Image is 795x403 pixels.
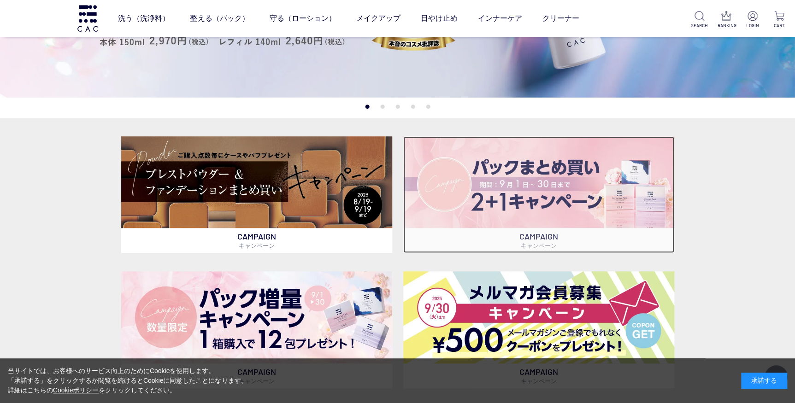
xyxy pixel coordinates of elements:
[744,22,761,29] p: LOGIN
[190,6,249,31] a: 整える（パック）
[426,105,430,109] button: 5 of 5
[771,11,788,29] a: CART
[121,228,392,253] p: CAMPAIGN
[365,105,369,109] button: 1 of 5
[718,11,735,29] a: RANKING
[411,105,415,109] button: 4 of 5
[521,242,557,249] span: キャンペーン
[718,22,735,29] p: RANKING
[477,6,522,31] a: インナーケア
[403,136,674,228] img: パックキャンペーン2+1
[269,6,336,31] a: 守る（ローション）
[121,271,392,363] img: パック増量キャンペーン
[771,22,788,29] p: CART
[403,136,674,253] a: パックキャンペーン2+1 パックキャンペーン2+1 CAMPAIGNキャンペーン
[121,136,392,228] img: ベースメイクキャンペーン
[403,271,674,388] a: メルマガ会員募集 メルマガ会員募集 CAMPAIGNキャンペーン
[118,6,170,31] a: 洗う（洗浄料）
[542,6,579,31] a: クリーナー
[356,6,400,31] a: メイクアップ
[403,271,674,363] img: メルマガ会員募集
[741,373,787,389] div: 承諾する
[8,366,247,395] div: 当サイトでは、お客様へのサービス向上のためにCookieを使用します。 「承諾する」をクリックするか閲覧を続けるとCookieに同意したことになります。 詳細はこちらの をクリックしてください。
[53,386,99,394] a: Cookieポリシー
[76,5,99,31] img: logo
[380,105,384,109] button: 2 of 5
[744,11,761,29] a: LOGIN
[395,105,400,109] button: 3 of 5
[121,271,392,388] a: パック増量キャンペーン パック増量キャンペーン CAMPAIGNキャンペーン
[691,11,708,29] a: SEARCH
[420,6,457,31] a: 日やけ止め
[239,242,275,249] span: キャンペーン
[403,228,674,253] p: CAMPAIGN
[691,22,708,29] p: SEARCH
[121,136,392,253] a: ベースメイクキャンペーン ベースメイクキャンペーン CAMPAIGNキャンペーン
